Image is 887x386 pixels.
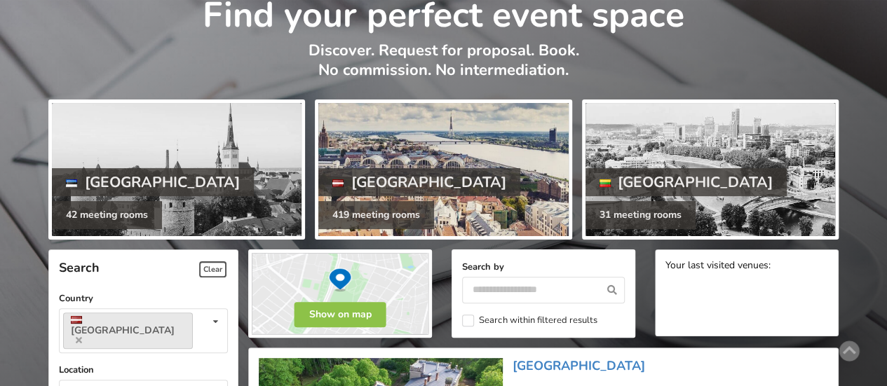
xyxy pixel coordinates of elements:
a: [GEOGRAPHIC_DATA] 42 meeting rooms [48,99,305,240]
label: Location [59,363,228,377]
a: [GEOGRAPHIC_DATA] [63,312,193,349]
div: Your last visited venues: [665,260,828,273]
label: Search within filtered results [462,315,597,326]
p: Discover. Request for proposal. Book. No commission. No intermediation. [48,41,839,95]
div: 42 meeting rooms [52,201,162,229]
div: 419 meeting rooms [318,201,434,229]
label: Country [59,291,228,305]
a: [GEOGRAPHIC_DATA] [513,357,645,374]
div: 31 meeting rooms [585,201,696,229]
a: [GEOGRAPHIC_DATA] 419 meeting rooms [315,99,571,240]
button: Show on map [294,302,386,327]
div: [GEOGRAPHIC_DATA] [585,168,787,196]
label: Search by [462,260,625,274]
img: Show on map [248,249,432,338]
span: Search [59,259,100,276]
span: Clear [199,261,226,277]
div: [GEOGRAPHIC_DATA] [318,168,520,196]
a: [GEOGRAPHIC_DATA] 31 meeting rooms [582,99,839,240]
div: [GEOGRAPHIC_DATA] [52,168,254,196]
